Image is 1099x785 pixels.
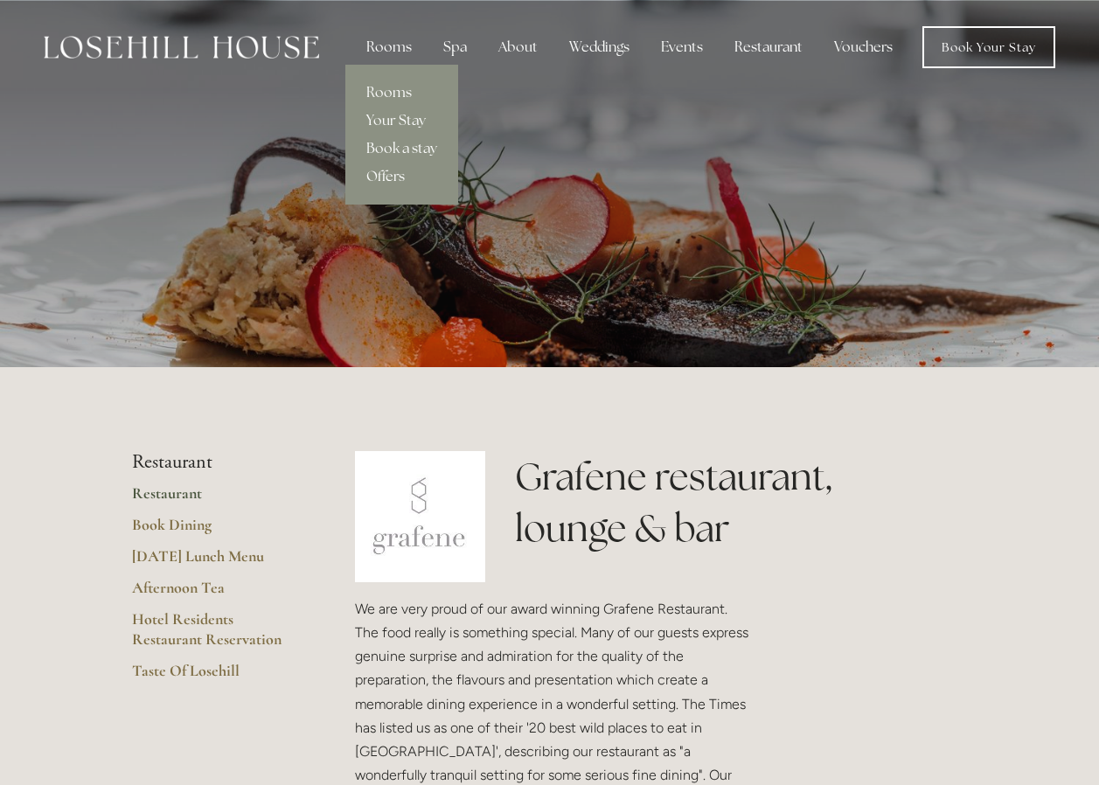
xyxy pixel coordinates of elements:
a: Restaurant [132,483,299,515]
div: Events [647,30,717,65]
a: [DATE] Lunch Menu [132,546,299,578]
a: Afternoon Tea [132,578,299,609]
a: Taste Of Losehill [132,661,299,692]
img: grafene.jpg [355,451,486,582]
div: About [484,30,552,65]
a: Book Dining [132,515,299,546]
a: Vouchers [820,30,907,65]
a: Book Your Stay [922,26,1055,68]
h1: Grafene restaurant, lounge & bar [515,451,967,554]
a: Rooms [345,79,458,107]
li: Restaurant [132,451,299,474]
a: Book a stay [345,135,458,163]
div: Weddings [555,30,643,65]
div: Rooms [352,30,426,65]
a: Offers [345,163,458,191]
div: Spa [429,30,481,65]
div: Restaurant [720,30,817,65]
a: Your Stay [345,107,458,135]
img: Losehill House [44,36,319,59]
a: Hotel Residents Restaurant Reservation [132,609,299,661]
